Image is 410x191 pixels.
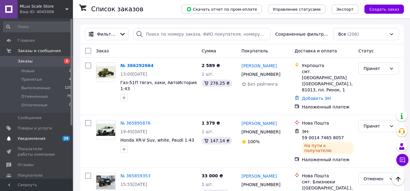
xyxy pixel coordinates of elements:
span: Без рейтинга [248,82,278,87]
div: Наложенный платеж [302,104,353,110]
span: Доставка и оплата [295,48,337,53]
span: Уведомления [18,136,45,141]
span: 2 589 ₴ [202,63,220,68]
a: № 365895876 [120,121,150,126]
span: 2 [69,68,71,74]
span: 100% [248,139,260,144]
span: Заказы и сообщения [18,48,61,54]
a: [PERSON_NAME] [242,173,277,179]
span: Заказы [18,58,33,64]
button: Чат с покупателем [396,154,408,166]
div: Нова Пошта [302,120,353,126]
span: 1 379 ₴ [202,121,220,126]
span: Выполненные [21,85,50,91]
span: 33 000 ₴ [202,173,223,178]
input: Поиск [3,21,72,32]
span: Покупатели [18,173,43,178]
span: Отмененные [21,94,48,99]
span: 19:45[DATE] [120,129,147,134]
h1: Список заказов [91,5,143,13]
span: 15:55[DATE] [120,182,147,187]
div: Принят [363,65,387,72]
span: Статус [358,48,374,53]
a: Газ-51П тягач, хаки, АвтоИстория 1:43 [120,80,197,91]
span: Все [338,31,346,37]
span: (206) [347,32,359,37]
a: [PERSON_NAME] [242,120,277,126]
span: 1 шт. [202,182,213,187]
span: Главная [18,38,35,43]
a: Фото товару [96,62,115,82]
div: Принят [363,123,387,129]
img: Фото товару [96,124,115,136]
div: [PHONE_NUMBER] [240,180,282,189]
button: Наверх [392,173,405,186]
span: Заказ [96,48,109,53]
a: Создать заказ [358,6,404,11]
span: ЭН: 59 0014 7465 8057 [302,129,344,140]
img: Фото товару [96,66,115,79]
span: Оплаченные [21,102,47,108]
div: 147.14 ₴ [202,137,232,144]
button: Экспорт [332,5,358,14]
div: Ваш ID: 4045006 [20,9,73,15]
div: Отменен [363,175,387,182]
span: 125 [65,85,71,91]
span: Фильтры [97,31,117,37]
span: Сообщения [18,115,41,121]
div: На пути к получателю [302,142,353,154]
span: Отзывы [18,162,34,168]
span: 2 [64,58,70,64]
button: Скачать отчет по пром-оплате [181,5,262,14]
div: [PHONE_NUMBER] [240,128,282,136]
input: Поиск по номеру заказа, ФИО покупателя, номеру телефона, Email, номеру накладной [133,28,270,40]
div: смт. [GEOGRAPHIC_DATA] ([GEOGRAPHIC_DATA].), 81013, пл. Ринок, 1 [302,69,353,93]
button: Управление статусами [268,5,326,14]
a: № 366292664 [120,63,153,68]
div: [PHONE_NUMBER] [240,70,282,79]
span: Скачать отчет по пром-оплате [186,6,257,12]
img: Фото товару [96,175,115,190]
a: [PERSON_NAME] [242,63,277,69]
a: Фото товару [96,120,115,140]
span: 13:00[DATE] [120,72,147,76]
span: 29 [62,136,70,141]
span: MLux Scale Store [20,4,65,9]
span: Покупатель [242,48,268,53]
div: 276.25 ₴ [202,80,232,87]
span: 4 [69,77,71,82]
span: Сохраненные фильтры: [275,31,328,37]
a: Honda XR-V Suv, white, Paudi 1:43 [120,138,194,143]
span: Принятые [21,77,42,82]
a: № 365859353 [120,173,150,178]
span: 1 шт. [202,72,213,76]
span: Создать заказ [369,7,399,12]
span: Сумма [202,48,216,53]
button: Создать заказ [364,5,404,14]
span: Управление статусами [273,7,321,12]
span: Экспорт [336,7,353,12]
span: Новые [21,68,35,74]
div: Наложенный платеж [302,157,353,163]
span: 1 шт. [202,129,213,134]
a: Добавить ЭН [302,96,331,101]
span: 0 [69,102,71,108]
div: Укрпошта [302,62,353,69]
span: Товары и услуги [18,126,52,131]
div: Нова Пошта [302,173,353,179]
span: Показатели работы компании [18,146,56,157]
span: 75 [67,94,71,99]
